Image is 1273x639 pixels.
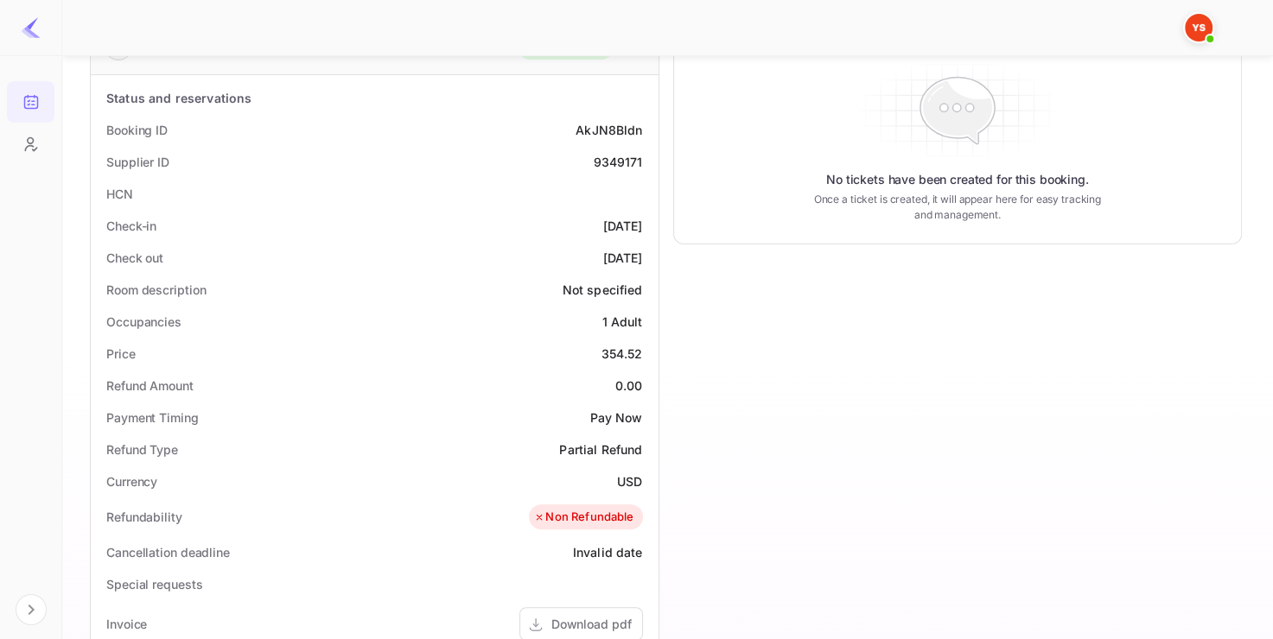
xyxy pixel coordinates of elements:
[106,217,156,235] div: Check-in
[559,440,642,459] div: Partial Refund
[601,345,643,363] div: 354.52
[106,440,178,459] div: Refund Type
[106,543,230,561] div: Cancellation deadline
[593,153,642,171] div: 9349171
[106,185,133,203] div: HCN
[106,249,163,267] div: Check out
[106,472,157,490] div: Currency
[589,408,642,427] div: Pay Now
[533,509,633,526] div: Non Refundable
[106,281,206,299] div: Room description
[106,121,168,139] div: Booking ID
[16,594,47,625] button: Expand navigation
[615,376,643,395] div: 0.00
[7,123,54,163] a: Customers
[106,153,169,171] div: Supplier ID
[106,345,136,363] div: Price
[576,121,642,139] div: AkJN8Bldn
[603,249,643,267] div: [DATE]
[603,217,643,235] div: [DATE]
[601,313,642,331] div: 1 Adult
[106,615,147,633] div: Invoice
[826,171,1089,188] p: No tickets have been created for this booking.
[1185,14,1213,41] img: Yandex Support
[106,508,182,526] div: Refundability
[106,313,181,331] div: Occupancies
[805,192,1110,223] p: Once a ticket is created, it will appear here for easy tracking and management.
[563,281,643,299] div: Not specified
[106,408,199,427] div: Payment Timing
[106,89,251,107] div: Status and reservations
[106,575,202,593] div: Special requests
[21,17,41,38] img: LiteAPI
[573,543,643,561] div: Invalid date
[7,81,54,121] a: Bookings
[617,472,642,490] div: USD
[551,615,632,633] div: Download pdf
[106,376,194,395] div: Refund Amount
